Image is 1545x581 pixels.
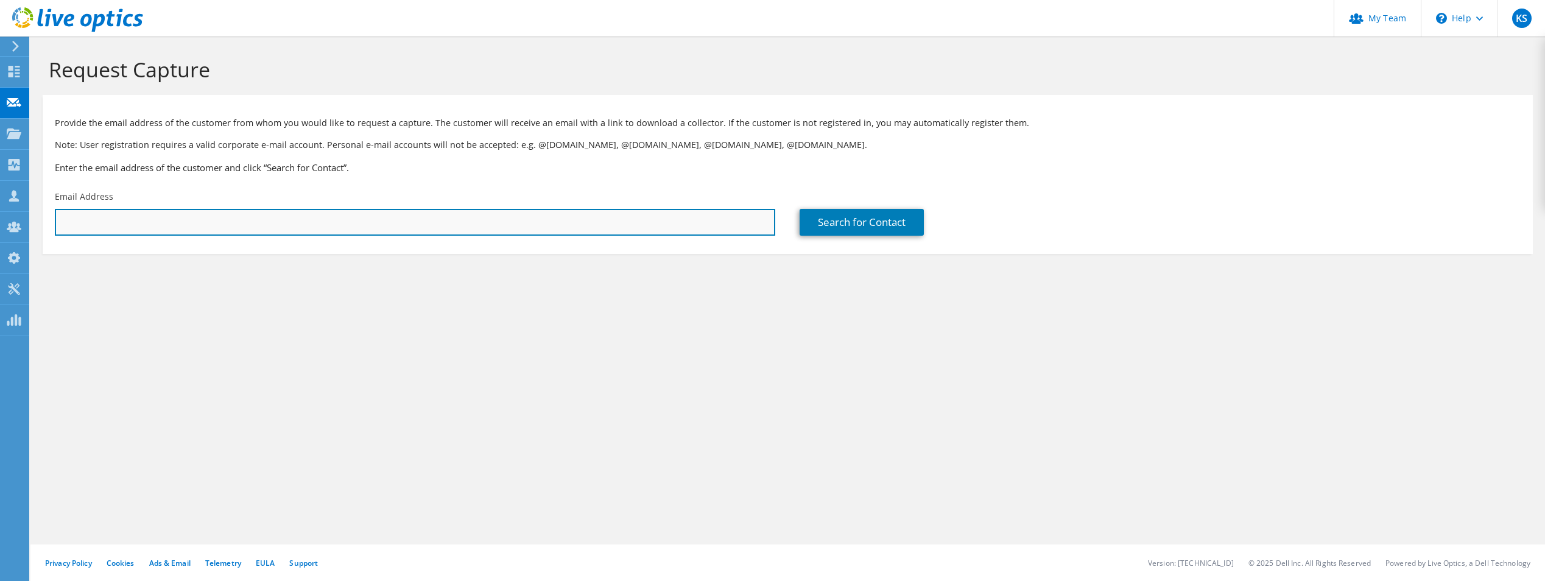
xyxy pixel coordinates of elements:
span: KS [1512,9,1532,28]
li: Version: [TECHNICAL_ID] [1148,558,1234,568]
a: EULA [256,558,275,568]
h3: Enter the email address of the customer and click “Search for Contact”. [55,161,1521,174]
p: Note: User registration requires a valid corporate e-mail account. Personal e-mail accounts will ... [55,138,1521,152]
a: Ads & Email [149,558,191,568]
li: © 2025 Dell Inc. All Rights Reserved [1248,558,1371,568]
a: Privacy Policy [45,558,92,568]
h1: Request Capture [49,57,1521,82]
svg: \n [1436,13,1447,24]
a: Search for Contact [800,209,924,236]
a: Telemetry [205,558,241,568]
li: Powered by Live Optics, a Dell Technology [1385,558,1530,568]
label: Email Address [55,191,113,203]
p: Provide the email address of the customer from whom you would like to request a capture. The cust... [55,116,1521,130]
a: Cookies [107,558,135,568]
a: Support [289,558,318,568]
